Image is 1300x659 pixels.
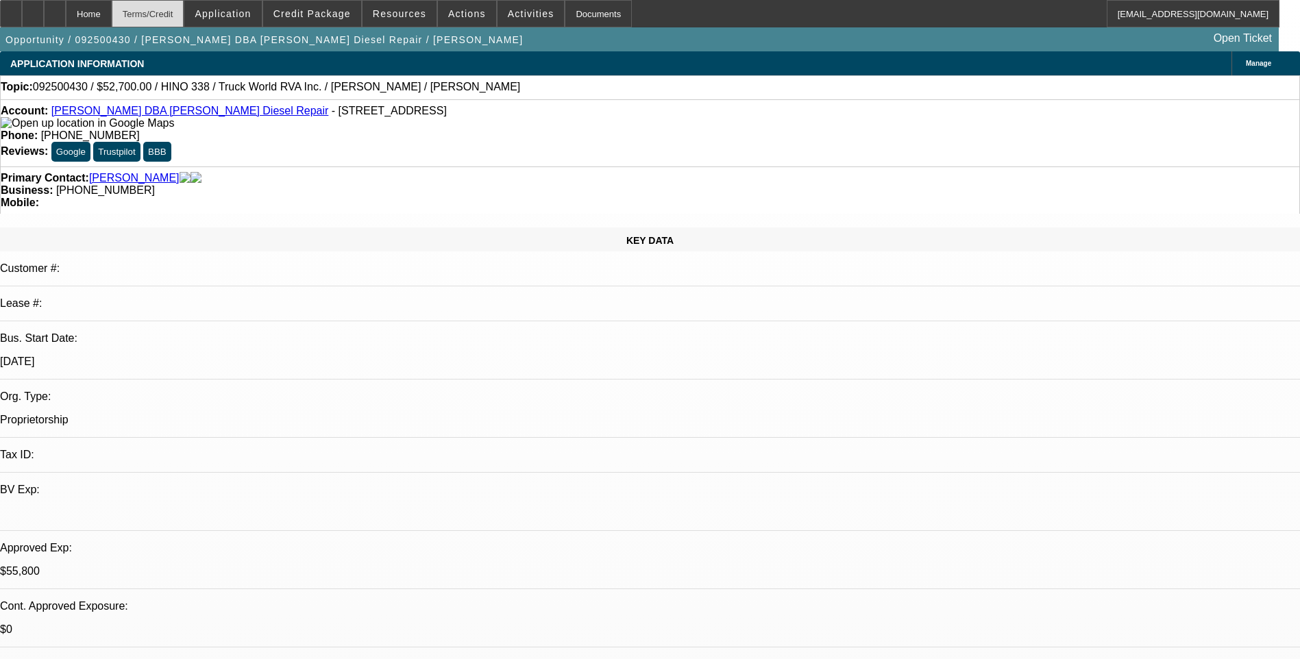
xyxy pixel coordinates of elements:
button: BBB [143,142,171,162]
button: Actions [438,1,496,27]
strong: Reviews: [1,145,48,157]
span: Resources [373,8,426,19]
a: Open Ticket [1208,27,1277,50]
span: - [STREET_ADDRESS] [332,105,447,116]
span: [PHONE_NUMBER] [41,129,140,141]
span: Actions [448,8,486,19]
button: Activities [498,1,565,27]
span: Credit Package [273,8,351,19]
strong: Topic: [1,81,33,93]
img: Open up location in Google Maps [1,117,174,129]
img: linkedin-icon.png [191,172,201,184]
button: Credit Package [263,1,361,27]
a: [PERSON_NAME] DBA [PERSON_NAME] Diesel Repair [51,105,329,116]
span: 092500430 / $52,700.00 / HINO 338 / Truck World RVA Inc. / [PERSON_NAME] / [PERSON_NAME] [33,81,520,93]
span: Application [195,8,251,19]
strong: Mobile: [1,197,39,208]
span: [PHONE_NUMBER] [56,184,155,196]
button: Trustpilot [93,142,140,162]
strong: Phone: [1,129,38,141]
button: Resources [363,1,437,27]
button: Application [184,1,261,27]
span: KEY DATA [626,235,674,246]
a: View Google Maps [1,117,174,129]
img: facebook-icon.png [180,172,191,184]
span: Manage [1246,60,1271,67]
button: Google [51,142,90,162]
strong: Primary Contact: [1,172,89,184]
span: Opportunity / 092500430 / [PERSON_NAME] DBA [PERSON_NAME] Diesel Repair / [PERSON_NAME] [5,34,523,45]
a: [PERSON_NAME] [89,172,180,184]
span: APPLICATION INFORMATION [10,58,144,69]
strong: Business: [1,184,53,196]
strong: Account: [1,105,48,116]
span: Activities [508,8,554,19]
